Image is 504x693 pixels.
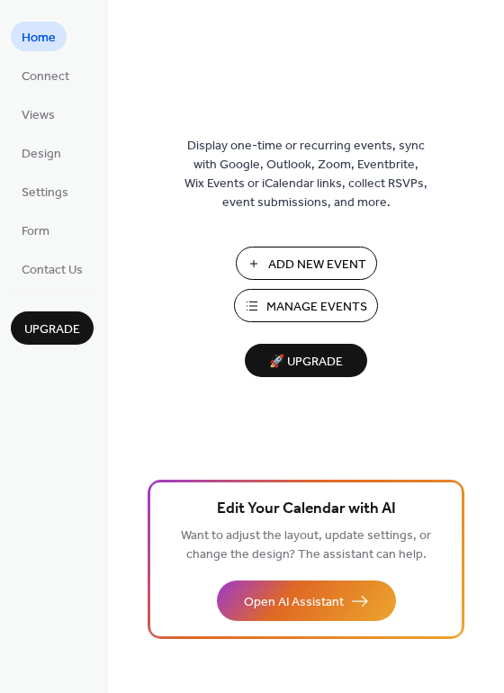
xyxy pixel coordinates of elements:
[11,311,94,345] button: Upgrade
[22,145,61,164] span: Design
[11,254,94,283] a: Contact Us
[217,580,396,621] button: Open AI Assistant
[22,106,55,125] span: Views
[11,215,60,245] a: Form
[236,247,377,280] button: Add New Event
[22,184,68,202] span: Settings
[184,137,427,212] span: Display one-time or recurring events, sync with Google, Outlook, Zoom, Eventbrite, Wix Events or ...
[22,29,56,48] span: Home
[24,320,80,339] span: Upgrade
[245,344,367,377] button: 🚀 Upgrade
[268,256,366,274] span: Add New Event
[11,99,66,129] a: Views
[11,176,79,206] a: Settings
[234,289,378,322] button: Manage Events
[11,22,67,51] a: Home
[181,524,431,567] span: Want to adjust the layout, update settings, or change the design? The assistant can help.
[22,222,49,241] span: Form
[217,497,396,522] span: Edit Your Calendar with AI
[266,298,367,317] span: Manage Events
[22,261,83,280] span: Contact Us
[22,67,69,86] span: Connect
[256,350,356,374] span: 🚀 Upgrade
[244,593,344,612] span: Open AI Assistant
[11,138,72,167] a: Design
[11,60,80,90] a: Connect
